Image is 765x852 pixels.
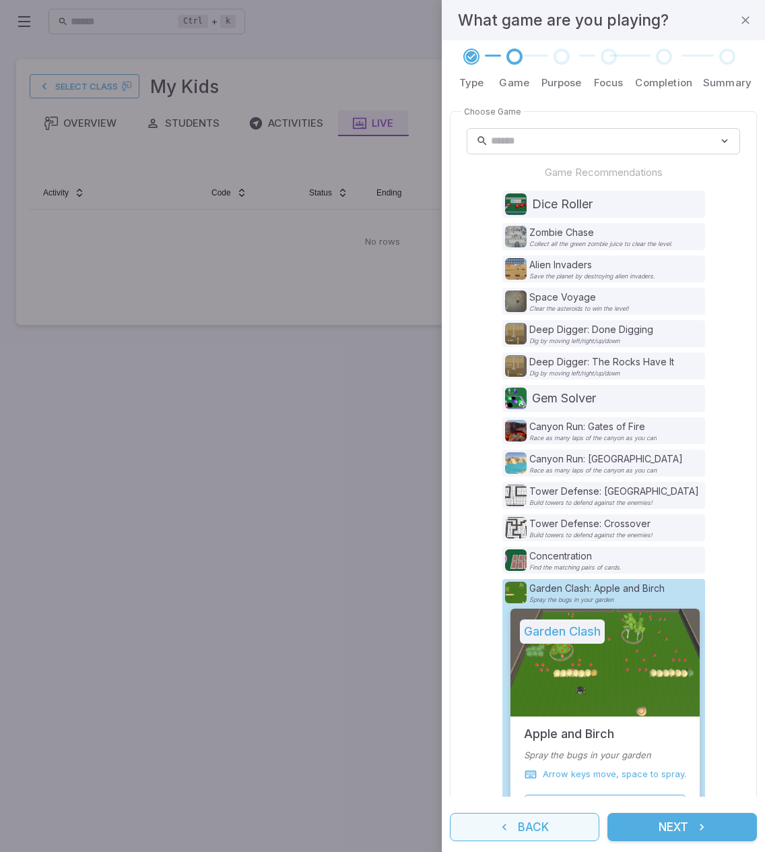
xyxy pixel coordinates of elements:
[505,193,527,215] img: Dice Roller
[505,388,527,409] img: Gem Solver
[529,338,653,344] p: Dig by moving left/right/up/down
[529,226,673,239] p: Zombie Chase
[529,582,665,595] p: Garden Clash: Apple and Birch
[529,564,622,571] p: Find the matching pairs of cards.
[458,8,669,32] h4: What game are you playing?
[459,75,484,90] p: Type
[543,768,686,781] p: Arrow keys move, space to spray.
[520,619,605,644] h5: Garden Clash
[529,355,674,369] p: Deep Digger: The Rocks Have It
[529,323,653,336] p: Deep Digger: Done Digging
[505,485,527,506] img: Tower Defense: Long Road
[529,467,683,474] p: Race as many laps of the canyon as you can
[505,582,527,603] img: Garden Clash: Apple and Birch
[545,165,663,180] p: Game Recommendations
[529,291,629,304] p: Space Voyage
[594,75,624,90] p: Focus
[532,195,593,214] p: Dice Roller
[529,258,655,272] p: Alien Invaders
[529,435,657,442] p: Race as many laps of the canyon as you can
[532,389,596,408] p: Gem Solver
[529,370,674,377] p: Dig by moving left/right/up/down
[505,549,527,571] img: Concentration
[524,725,614,743] h5: Apple and Birch
[529,532,653,539] p: Build towers to defend against the enemies!
[505,420,527,442] img: Canyon Run: Gates of Fire
[461,106,524,117] legend: Choose Game
[541,75,582,90] p: Purpose
[529,305,629,312] p: Clear the asteroids to win the level!
[529,452,683,466] p: Canyon Run: [GEOGRAPHIC_DATA]
[505,323,527,344] img: Deep Digger: Done Digging
[505,258,527,280] img: Alien Invaders
[529,499,699,506] p: Build towers to defend against the enemies!
[505,517,527,539] img: Tower Defense: Crossover
[505,226,527,247] img: Zombie Chase
[529,517,653,530] p: Tower Defense: Crossover
[524,795,686,820] button: Remove Selection
[529,420,657,433] p: Canyon Run: Gates of Fire
[529,273,655,280] p: Save the planet by destroying alien invaders.
[524,749,686,762] p: Spray the bugs in your garden
[635,75,692,90] p: Completion
[529,597,665,603] p: Spray the bugs in your garden
[703,75,752,90] p: Summary
[499,75,529,90] p: Game
[450,813,599,841] button: Back
[529,485,699,498] p: Tower Defense: [GEOGRAPHIC_DATA]
[529,241,673,247] p: Collect all the green zombie juice to clear the level.
[607,813,757,841] button: Next
[505,291,527,312] img: Space Voyage
[505,452,527,474] img: Canyon Run: Red Rock Canyon
[505,355,527,377] img: Deep Digger: The Rocks Have It
[529,549,622,563] p: Concentration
